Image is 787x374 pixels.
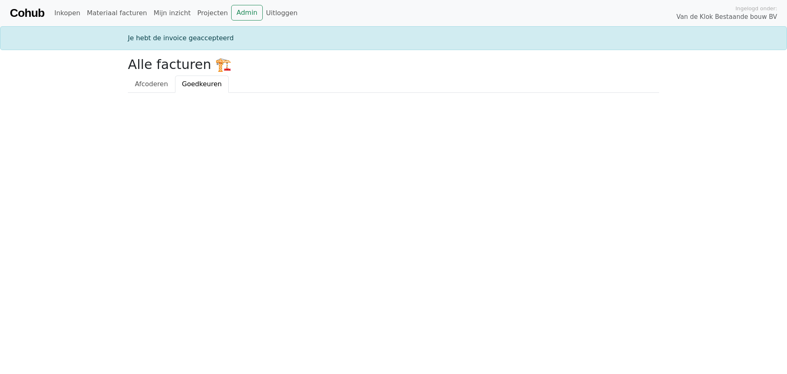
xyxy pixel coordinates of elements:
[128,57,659,72] h2: Alle facturen 🏗️
[135,80,168,88] span: Afcoderen
[676,12,777,22] span: Van de Klok Bestaande bouw BV
[735,5,777,12] span: Ingelogd onder:
[194,5,231,21] a: Projecten
[10,3,44,23] a: Cohub
[150,5,194,21] a: Mijn inzicht
[84,5,150,21] a: Materiaal facturen
[263,5,301,21] a: Uitloggen
[128,76,175,93] a: Afcoderen
[123,33,664,43] div: Je hebt de invoice geaccepteerd
[182,80,222,88] span: Goedkeuren
[231,5,263,21] a: Admin
[175,76,229,93] a: Goedkeuren
[51,5,83,21] a: Inkopen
